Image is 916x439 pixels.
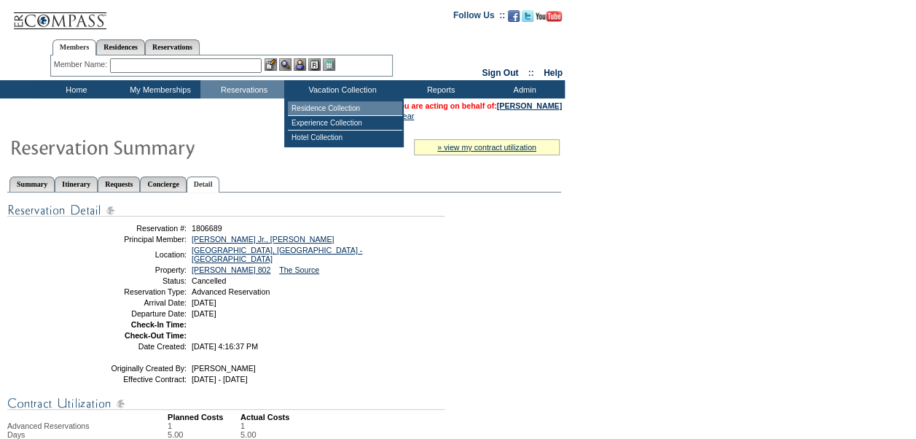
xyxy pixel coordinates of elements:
a: The Source [279,265,319,274]
a: [PERSON_NAME] Jr., [PERSON_NAME] [192,235,334,244]
td: Admin [481,80,565,98]
div: Member Name: [54,58,110,71]
img: Follow us on Twitter [522,10,533,22]
td: Actual Costs [240,413,561,421]
td: Departure Date: [82,309,187,318]
img: Subscribe to our YouTube Channel [536,11,562,22]
td: Property: [82,265,187,274]
a: Detail [187,176,220,193]
td: Location: [82,246,187,263]
td: Reservation Type: [82,287,187,296]
span: Advanced Reservations [7,421,90,430]
img: View [279,58,291,71]
a: Become our fan on Facebook [508,15,520,23]
span: [PERSON_NAME] [192,364,256,373]
td: Follow Us :: [453,9,505,26]
a: Follow us on Twitter [522,15,533,23]
span: Advanced Reservation [192,287,270,296]
td: Principal Member: [82,235,187,244]
td: Planned Costs [168,413,240,421]
a: Members [52,39,97,55]
a: Concierge [140,176,186,192]
td: Reservations [200,80,284,98]
td: 5.00 [168,430,240,439]
img: Contract Utilization [7,395,445,413]
strong: Check-Out Time: [125,331,187,340]
a: [GEOGRAPHIC_DATA], [GEOGRAPHIC_DATA] - [GEOGRAPHIC_DATA] [192,246,362,263]
td: Vacation Collection [284,80,397,98]
td: 1 [240,421,256,430]
a: Residences [96,39,145,55]
span: Days [7,430,25,439]
img: Become our fan on Facebook [508,10,520,22]
span: 1806689 [192,224,222,233]
a: Requests [98,176,140,192]
a: Reservations [145,39,200,55]
td: Reservation #: [82,224,187,233]
span: [DATE] [192,309,216,318]
td: Arrival Date: [82,298,187,307]
a: Clear [395,112,414,120]
td: Originally Created By: [82,364,187,373]
td: Residence Collection [288,101,402,116]
a: Help [544,68,563,78]
td: Date Created: [82,342,187,351]
img: Reservations [308,58,321,71]
span: :: [528,68,534,78]
td: 1 [168,421,240,430]
img: Reservation Detail [7,201,445,219]
td: Home [33,80,117,98]
td: 5.00 [240,430,256,439]
td: Effective Contract: [82,375,187,384]
a: Subscribe to our YouTube Channel [536,15,562,23]
img: Reservaton Summary [9,132,301,161]
td: Reports [397,80,481,98]
a: Sign Out [482,68,518,78]
a: Itinerary [55,176,98,192]
img: Impersonate [294,58,306,71]
span: You are acting on behalf of: [395,101,562,110]
span: Cancelled [192,276,226,285]
td: My Memberships [117,80,200,98]
span: [DATE] [192,298,216,307]
a: [PERSON_NAME] 802 [192,265,270,274]
a: [PERSON_NAME] [497,101,562,110]
strong: Check-In Time: [131,320,187,329]
a: » view my contract utilization [437,143,536,152]
span: [DATE] - [DATE] [192,375,248,384]
span: [DATE] 4:16:37 PM [192,342,258,351]
td: Hotel Collection [288,131,402,144]
a: Summary [9,176,55,192]
img: b_calculator.gif [323,58,335,71]
td: Status: [82,276,187,285]
img: b_edit.gif [265,58,277,71]
td: Experience Collection [288,116,402,131]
